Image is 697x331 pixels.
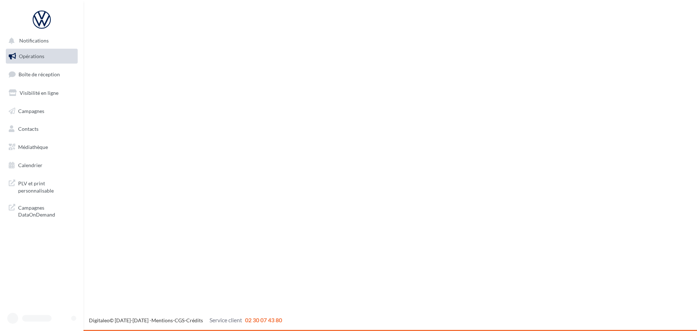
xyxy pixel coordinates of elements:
[20,90,58,96] span: Visibilité en ligne
[18,162,42,168] span: Calendrier
[4,49,79,64] a: Opérations
[18,178,75,194] span: PLV et print personnalisable
[4,158,79,173] a: Calendrier
[19,38,49,44] span: Notifications
[18,144,48,150] span: Médiathèque
[151,317,173,323] a: Mentions
[4,140,79,155] a: Médiathèque
[4,85,79,101] a: Visibilité en ligne
[18,108,44,114] span: Campagnes
[89,317,110,323] a: Digitaleo
[209,316,242,323] span: Service client
[89,317,282,323] span: © [DATE]-[DATE] - - -
[18,126,38,132] span: Contacts
[4,121,79,137] a: Contacts
[186,317,203,323] a: Crédits
[245,316,282,323] span: 02 30 07 43 80
[4,175,79,197] a: PLV et print personnalisable
[18,203,75,218] span: Campagnes DataOnDemand
[19,71,60,77] span: Boîte de réception
[175,317,184,323] a: CGS
[4,104,79,119] a: Campagnes
[4,66,79,82] a: Boîte de réception
[19,53,44,59] span: Opérations
[4,200,79,221] a: Campagnes DataOnDemand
